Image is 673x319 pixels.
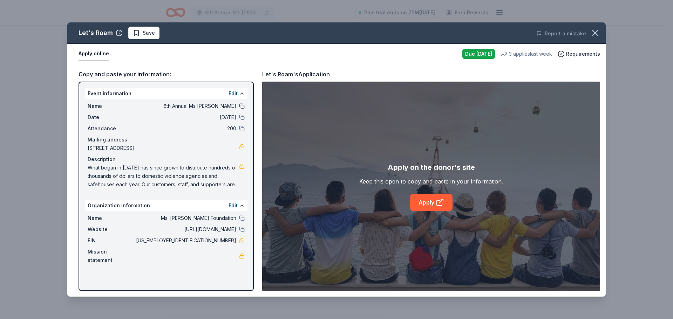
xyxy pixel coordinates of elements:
[135,236,236,245] span: [US_EMPLOYER_IDENTIFICATION_NUMBER]
[88,225,135,234] span: Website
[410,194,453,211] a: Apply
[229,89,238,98] button: Edit
[143,29,155,37] span: Save
[88,102,135,110] span: Name
[88,214,135,222] span: Name
[85,200,247,211] div: Organization information
[88,164,239,189] span: What began in [DATE] has since grown to distribute hundreds of thousands of dollars to domestic v...
[388,162,475,173] div: Apply on the donor's site
[88,113,135,122] span: Date
[79,47,109,61] button: Apply online
[88,236,135,245] span: EIN
[128,27,159,39] button: Save
[135,113,236,122] span: [DATE]
[88,155,245,164] div: Description
[79,27,113,39] div: Let's Roam
[135,225,236,234] span: [URL][DOMAIN_NAME]
[558,50,600,58] button: Requirements
[536,29,586,38] button: Report a mistake
[88,248,135,264] span: Mission statement
[359,177,503,186] div: Keep this open to copy and paste in your information.
[135,124,236,133] span: 200
[88,124,135,133] span: Attendance
[262,70,330,79] div: Let's Roam's Application
[88,136,245,144] div: Mailing address
[135,214,236,222] span: Ms. [PERSON_NAME] Foundation
[85,88,247,99] div: Event information
[462,49,495,59] div: Due [DATE]
[88,144,239,152] span: [STREET_ADDRESS]
[135,102,236,110] span: 6th Annual Ms [PERSON_NAME]
[79,70,254,79] div: Copy and paste your information:
[501,50,552,58] div: 3 applies last week
[566,50,600,58] span: Requirements
[229,201,238,210] button: Edit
